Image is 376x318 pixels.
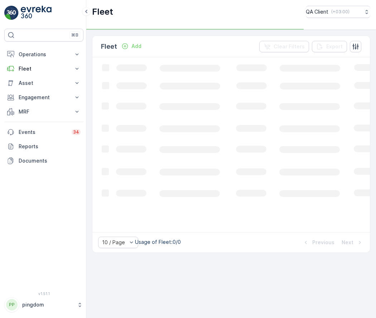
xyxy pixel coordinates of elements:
[4,125,83,139] a: Events34
[4,297,83,312] button: PPpingdom
[4,291,83,296] span: v 1.51.1
[19,51,69,58] p: Operations
[302,238,335,247] button: Previous
[19,157,81,164] p: Documents
[312,41,347,52] button: Export
[19,94,69,101] p: Engagement
[4,139,83,154] a: Reports
[4,47,83,62] button: Operations
[6,299,18,310] div: PP
[274,43,305,50] p: Clear Filters
[101,42,117,52] p: Fleet
[19,65,69,72] p: Fleet
[19,129,67,136] p: Events
[19,143,81,150] p: Reports
[4,90,83,105] button: Engagement
[131,43,141,50] p: Add
[19,79,69,87] p: Asset
[306,6,370,18] button: QA Client(+03:00)
[119,42,144,50] button: Add
[341,238,364,247] button: Next
[306,8,328,15] p: QA Client
[73,129,79,135] p: 34
[4,154,83,168] a: Documents
[4,62,83,76] button: Fleet
[135,238,181,246] p: Usage of Fleet : 0/0
[331,9,350,15] p: ( +03:00 )
[259,41,309,52] button: Clear Filters
[92,6,113,18] p: Fleet
[326,43,343,50] p: Export
[22,301,73,308] p: pingdom
[342,239,353,246] p: Next
[21,6,52,20] img: logo_light-DOdMpM7g.png
[312,239,334,246] p: Previous
[4,6,19,20] img: logo
[4,105,83,119] button: MRF
[71,32,78,38] p: ⌘B
[19,108,69,115] p: MRF
[4,76,83,90] button: Asset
